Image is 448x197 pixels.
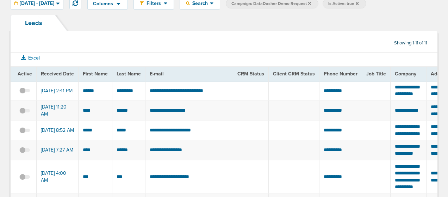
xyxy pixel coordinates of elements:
th: Company [391,67,427,81]
a: Leads [11,15,57,31]
td: [DATE] 11:20 AM [37,100,79,120]
span: Campaign: DataDasher Demo Request [231,1,311,7]
button: Excel [16,54,45,62]
span: Phone Number [324,71,357,77]
span: First Name [83,71,108,77]
span: E-mail [150,71,164,77]
span: Received Date [41,71,74,77]
span: Showing 1-11 of 11 [394,40,427,46]
td: [DATE] 7:27 AM [37,140,79,160]
td: [DATE] 2:41 PM [37,81,79,101]
th: Job Title [362,67,391,81]
span: Is Active: true [328,1,359,7]
span: Filters [144,0,164,6]
span: Columns [93,1,113,6]
span: Active [18,71,32,77]
span: CRM Status [237,71,264,77]
th: Client CRM Status [269,67,319,81]
span: Search [190,0,210,6]
td: [DATE] 4:00 AM [37,160,79,193]
span: [DATE] - [DATE] [20,1,54,6]
span: Last Name [117,71,141,77]
td: [DATE] 8:52 AM [37,121,79,140]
